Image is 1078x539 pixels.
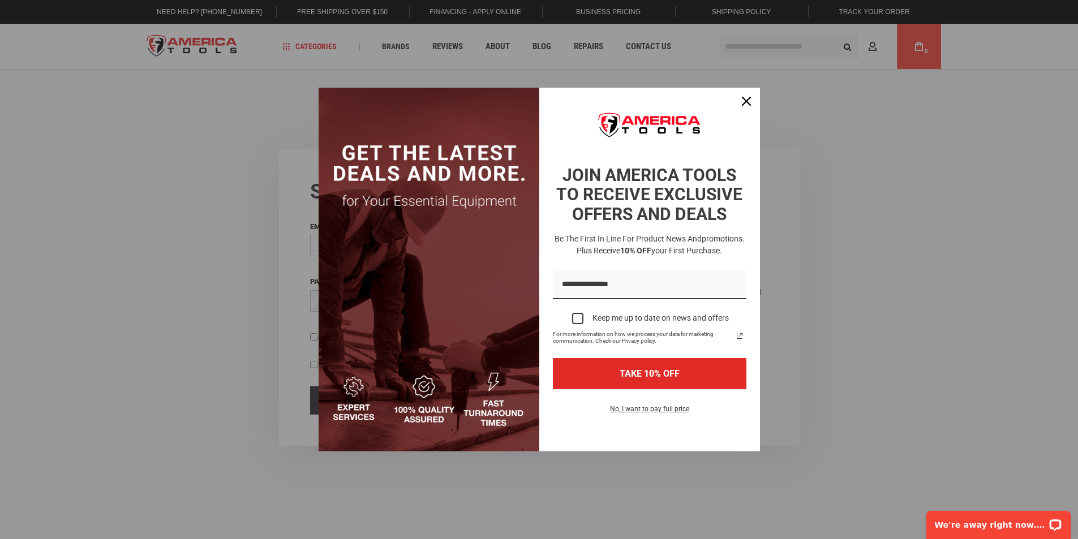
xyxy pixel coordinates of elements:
[556,165,742,224] strong: JOIN AMERICA TOOLS TO RECEIVE EXCLUSIVE OFFERS AND DEALS
[733,329,746,343] svg: link icon
[742,97,751,106] svg: close icon
[620,246,651,255] strong: 10% OFF
[601,403,698,422] button: No, I want to pay full price
[592,313,729,323] div: Keep me up to date on news and offers
[553,270,746,299] input: Email field
[919,503,1078,539] iframe: LiveChat chat widget
[551,233,749,257] h3: Be the first in line for product news and
[553,331,733,344] span: For more information on how we process your data for marketing communication. Check our Privacy p...
[733,329,746,343] a: Read our Privacy Policy
[733,88,760,115] button: Close
[553,358,746,389] button: TAKE 10% OFF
